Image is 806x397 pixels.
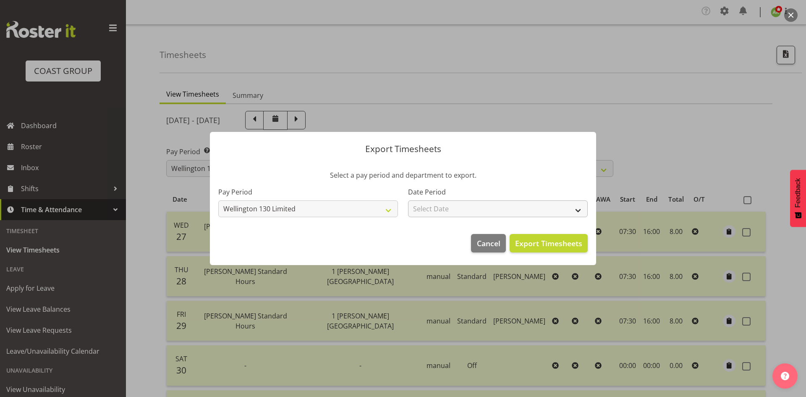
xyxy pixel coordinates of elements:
img: help-xxl-2.png [781,372,789,380]
span: Feedback [794,178,802,208]
button: Feedback - Show survey [790,170,806,227]
span: Cancel [477,238,500,249]
label: Pay Period [218,187,398,197]
button: Export Timesheets [510,234,588,252]
button: Cancel [471,234,505,252]
p: Select a pay period and department to export. [218,170,588,180]
span: Export Timesheets [515,238,582,249]
label: Date Period [408,187,588,197]
p: Export Timesheets [218,145,588,153]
